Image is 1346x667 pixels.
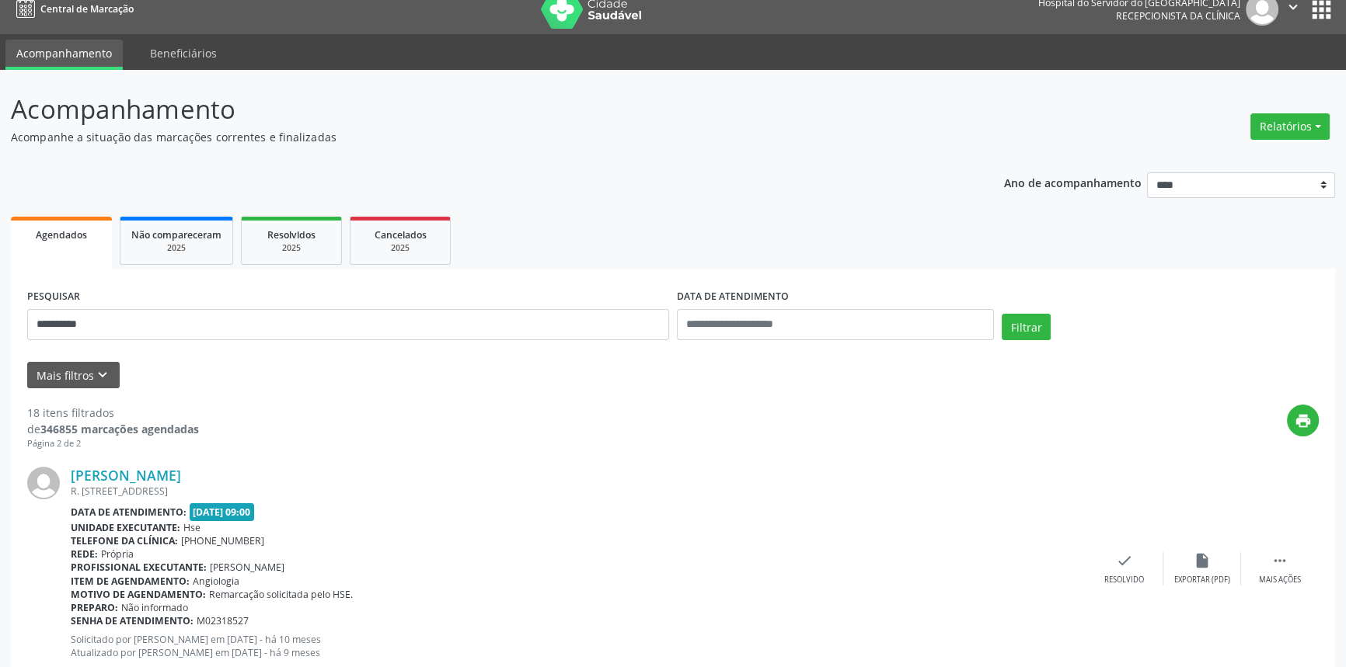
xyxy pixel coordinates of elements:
button: Mais filtroskeyboard_arrow_down [27,362,120,389]
div: 2025 [361,242,439,254]
i: check [1116,552,1133,569]
div: Página 2 de 2 [27,437,199,450]
b: Motivo de agendamento: [71,588,206,601]
button: Relatórios [1250,113,1330,140]
div: Exportar (PDF) [1174,575,1230,585]
span: Agendados [36,228,87,241]
div: Mais ações [1259,575,1301,585]
span: [DATE] 09:00 [190,503,255,521]
span: Recepcionista da clínica [1116,9,1240,23]
i: print [1295,412,1312,429]
b: Senha de atendimento: [71,614,194,627]
b: Rede: [71,547,98,561]
a: Acompanhamento [5,40,123,70]
span: Própria [101,547,134,561]
i: insert_drive_file [1194,552,1211,569]
a: [PERSON_NAME] [71,467,181,484]
div: R. [STREET_ADDRESS] [71,485,1086,498]
strong: 346855 marcações agendadas [40,422,199,436]
label: PESQUISAR [27,285,80,309]
div: de [27,421,199,437]
span: M02318527 [197,614,249,627]
p: Acompanhamento [11,90,938,129]
b: Item de agendamento: [71,575,190,588]
label: DATA DE ATENDIMENTO [677,285,789,309]
span: [PHONE_NUMBER] [181,534,264,547]
span: [PERSON_NAME] [210,561,284,574]
div: Resolvido [1104,575,1144,585]
div: 2025 [253,242,330,254]
p: Acompanhe a situação das marcações correntes e finalizadas [11,129,938,145]
b: Telefone da clínica: [71,534,178,547]
p: Solicitado por [PERSON_NAME] em [DATE] - há 10 meses Atualizado por [PERSON_NAME] em [DATE] - há ... [71,633,1086,659]
span: Cancelados [375,228,427,241]
i:  [1271,552,1288,569]
span: Remarcação solicitada pelo HSE. [209,588,353,601]
button: Filtrar [1002,314,1051,340]
span: Resolvidos [267,228,316,241]
span: Hse [183,521,201,534]
b: Preparo: [71,601,118,614]
b: Profissional executante: [71,561,207,574]
span: Angiologia [193,575,239,588]
span: Central de Marcação [40,2,134,16]
span: Não compareceram [131,228,221,241]
div: 2025 [131,242,221,254]
p: Ano de acompanhamento [1004,172,1142,192]
div: 18 itens filtrados [27,405,199,421]
b: Unidade executante: [71,521,180,534]
b: Data de atendimento: [71,505,187,519]
i: keyboard_arrow_down [94,367,111,384]
img: img [27,467,60,499]
span: Não informado [121,601,188,614]
a: Beneficiários [139,40,228,67]
button: print [1287,405,1319,436]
